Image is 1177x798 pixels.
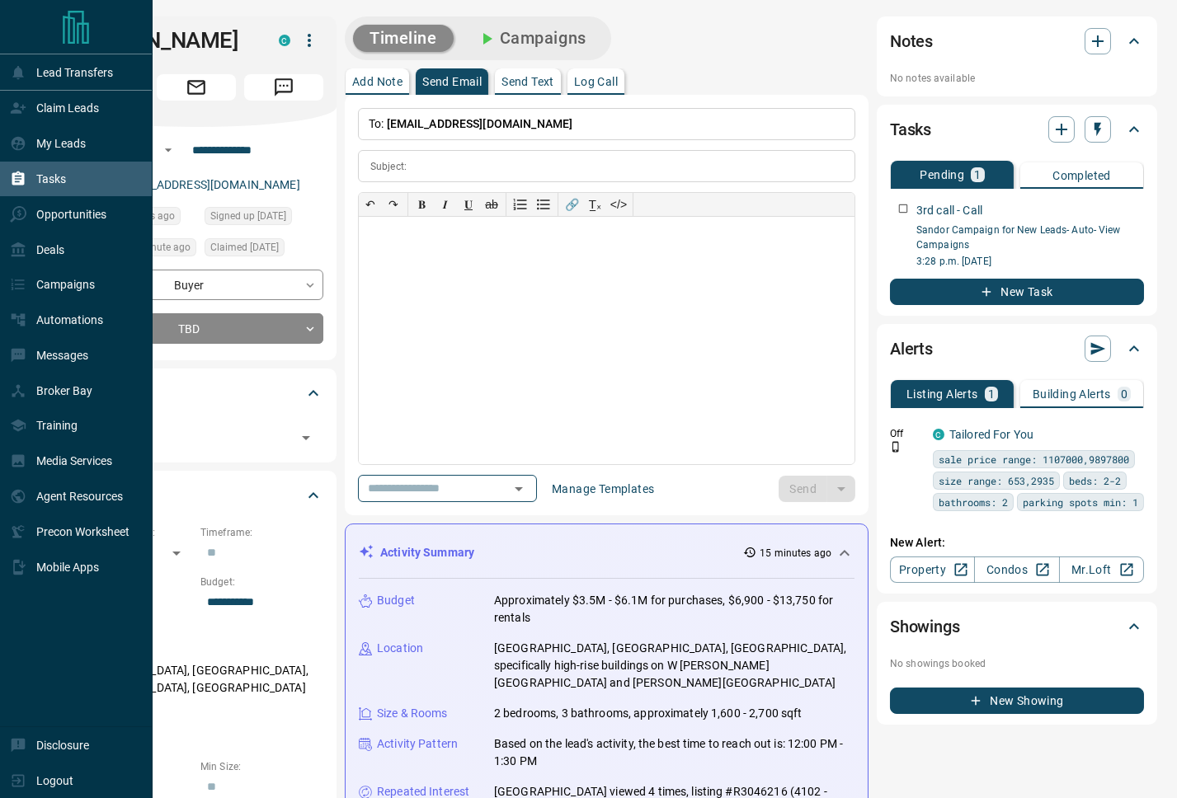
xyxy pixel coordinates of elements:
[1059,556,1144,583] a: Mr.Loft
[494,705,803,722] p: 2 bedrooms, 3 bathrooms, approximately 1,600 - 2,700 sqft
[1052,170,1111,181] p: Completed
[507,477,530,500] button: Open
[1121,388,1128,400] p: 0
[974,556,1059,583] a: Condos
[890,613,960,640] h2: Showings
[916,224,1121,251] a: Sandor Campaign for New Leads- Auto- View Campaigns
[1033,388,1111,400] p: Building Alerts
[607,193,630,216] button: </>
[457,193,480,216] button: 𝐔
[387,117,573,130] span: [EMAIL_ADDRESS][DOMAIN_NAME]
[200,759,323,774] p: Min Size:
[411,193,434,216] button: 𝐁
[890,71,1144,86] p: No notes available
[464,198,473,211] span: 𝐔
[380,544,474,561] p: Activity Summary
[494,640,855,692] p: [GEOGRAPHIC_DATA], [GEOGRAPHIC_DATA], [GEOGRAPHIC_DATA], specifically high-rise buildings on W [P...
[69,710,323,725] p: Motivation:
[69,373,323,413] div: Tags
[244,74,323,101] span: Message
[114,178,300,191] a: [EMAIL_ADDRESS][DOMAIN_NAME]
[210,208,286,224] span: Signed up [DATE]
[69,313,323,344] div: TBD
[157,74,236,101] span: Email
[890,556,975,583] a: Property
[939,472,1054,489] span: size range: 653,2935
[890,426,923,441] p: Off
[890,116,931,143] h2: Tasks
[890,656,1144,671] p: No showings booked
[370,159,407,174] p: Subject:
[422,76,482,87] p: Send Email
[69,642,323,657] p: Areas Searched:
[494,592,855,627] p: Approximately $3.5M - $6.1M for purchases, $6,900 - $13,750 for rentals
[779,476,855,502] div: split button
[920,169,964,181] p: Pending
[542,476,664,502] button: Manage Templates
[210,239,279,256] span: Claimed [DATE]
[574,76,618,87] p: Log Call
[480,193,503,216] button: ab
[1069,472,1121,489] span: beds: 2-2
[359,537,855,568] div: Activity Summary15 minutes ago
[69,270,323,300] div: Buyer
[494,735,855,770] p: Based on the lead's activity, the best time to reach out is: 12:00 PM - 1:30 PM
[460,25,603,52] button: Campaigns
[933,429,944,440] div: condos.ca
[561,193,584,216] button: 🔗
[501,76,554,87] p: Send Text
[939,451,1129,467] span: sale price range: 1107000,9897800
[916,202,982,219] p: 3rd call - Call
[988,388,995,400] p: 1
[359,193,382,216] button: ↶
[377,592,415,609] p: Budget
[760,546,831,561] p: 15 minutes ago
[584,193,607,216] button: T̲ₓ
[205,238,323,261] div: Wed Oct 31 2018
[352,76,403,87] p: Add Note
[890,28,933,54] h2: Notes
[382,193,405,216] button: ↷
[974,169,981,181] p: 1
[434,193,457,216] button: 𝑰
[358,108,855,140] p: To:
[890,688,1144,714] button: New Showing
[279,35,290,46] div: condos.ca
[377,735,458,753] p: Activity Pattern
[1023,494,1138,510] span: parking spots min: 1
[890,279,1144,305] button: New Task
[509,193,532,216] button: Numbered list
[377,640,423,657] p: Location
[916,254,1144,269] p: 3:28 p.m. [DATE]
[890,336,933,362] h2: Alerts
[890,21,1144,61] div: Notes
[69,657,323,702] p: [GEOGRAPHIC_DATA], [GEOGRAPHIC_DATA], [GEOGRAPHIC_DATA], [GEOGRAPHIC_DATA]
[158,140,178,160] button: Open
[205,207,323,230] div: Tue Oct 30 2018
[890,607,1144,646] div: Showings
[200,525,323,540] p: Timeframe:
[890,110,1144,149] div: Tasks
[890,329,1144,368] div: Alerts
[949,428,1033,441] a: Tailored For You
[200,575,323,589] p: Budget:
[532,193,555,216] button: Bullet list
[939,494,1008,510] span: bathrooms: 2
[377,705,448,722] p: Size & Rooms
[906,388,978,400] p: Listing Alerts
[353,25,454,52] button: Timeline
[294,426,318,449] button: Open
[69,27,254,54] h1: [PERSON_NAME]
[69,476,323,515] div: Criteria
[485,198,498,211] s: ab
[890,441,902,453] svg: Push Notification Only
[890,534,1144,552] p: New Alert:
